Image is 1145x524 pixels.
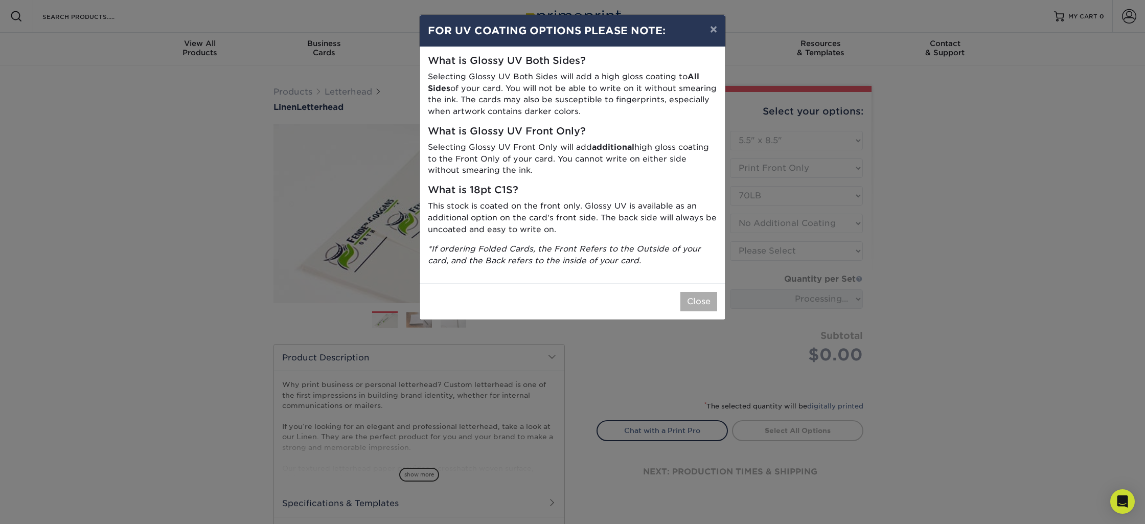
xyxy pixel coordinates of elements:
button: Close [680,292,717,311]
h5: What is Glossy UV Both Sides? [428,55,717,67]
i: *If ordering Folded Cards, the Front Refers to the Outside of your card, and the Back refers to t... [428,244,701,265]
h4: FOR UV COATING OPTIONS PLEASE NOTE: [428,23,717,38]
p: This stock is coated on the front only. Glossy UV is available as an additional option on the car... [428,200,717,235]
div: Open Intercom Messenger [1110,489,1135,514]
button: × [702,15,725,43]
p: Selecting Glossy UV Both Sides will add a high gloss coating to of your card. You will not be abl... [428,71,717,118]
strong: additional [592,142,634,152]
h5: What is Glossy UV Front Only? [428,126,717,138]
strong: All Sides [428,72,699,93]
p: Selecting Glossy UV Front Only will add high gloss coating to the Front Only of your card. You ca... [428,142,717,176]
h5: What is 18pt C1S? [428,185,717,196]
